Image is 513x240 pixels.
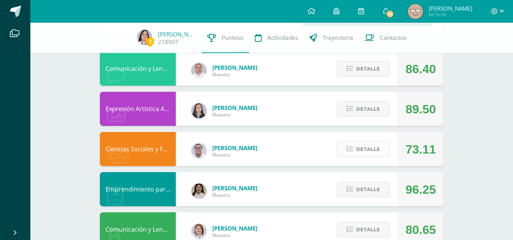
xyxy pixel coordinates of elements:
[356,142,380,156] span: Detalle
[100,132,176,166] div: Ciencias Sociales y Formación Ciudadana
[406,52,436,86] div: 86.40
[212,111,257,118] span: Maestro
[212,184,257,192] span: [PERSON_NAME]
[212,224,257,232] span: [PERSON_NAME]
[212,144,257,152] span: [PERSON_NAME]
[380,34,406,42] span: Contactos
[356,102,380,116] span: Detalle
[191,224,207,239] img: a4e180d3c88e615cdf9cba2a7be06673.png
[222,34,243,42] span: Punteos
[304,23,359,53] a: Trayectoria
[212,152,257,158] span: Maestro
[356,62,380,76] span: Detalle
[408,4,423,19] img: 7ba1596e4feba066842da6514df2b212.png
[249,23,304,53] a: Actividades
[386,10,394,18] span: 18
[406,173,436,207] div: 96.25
[158,30,196,38] a: [PERSON_NAME]
[212,192,257,198] span: Maestro
[429,5,472,12] span: [PERSON_NAME]
[191,184,207,199] img: 7b13906345788fecd41e6b3029541beb.png
[146,37,154,46] span: 2
[191,103,207,118] img: 35694fb3d471466e11a043d39e0d13e5.png
[100,92,176,126] div: Expresión Artística ARTES PLÁSTICAS
[212,71,257,78] span: Maestro
[429,11,472,18] span: Mi Perfil
[356,182,380,196] span: Detalle
[191,63,207,78] img: 04fbc0eeb5f5f8cf55eb7ff53337e28b.png
[212,64,257,71] span: [PERSON_NAME]
[323,34,353,42] span: Trayectoria
[137,30,152,45] img: df81fb6fab55b6dde5860fb03face83e.png
[212,104,257,111] span: [PERSON_NAME]
[406,92,436,126] div: 89.50
[337,61,390,77] button: Detalle
[359,23,412,53] a: Contactos
[406,132,436,166] div: 73.11
[337,101,390,117] button: Detalle
[100,52,176,86] div: Comunicación y Lenguaje, Inglés
[158,38,178,46] a: 218007
[337,222,390,237] button: Detalle
[100,172,176,206] div: Emprendimiento para la Productividad
[191,143,207,158] img: 5778bd7e28cf89dedf9ffa8080fc1cd8.png
[202,23,249,53] a: Punteos
[337,141,390,157] button: Detalle
[337,182,390,197] button: Detalle
[356,223,380,237] span: Detalle
[267,34,298,42] span: Actividades
[212,232,257,238] span: Maestro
